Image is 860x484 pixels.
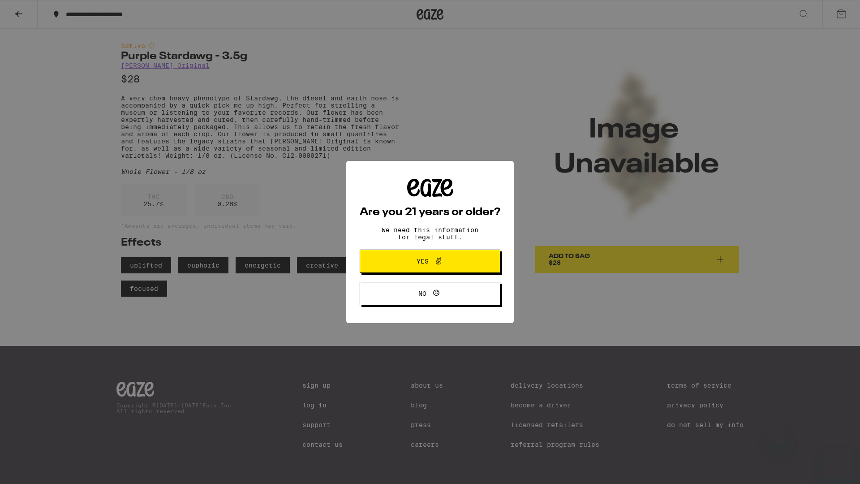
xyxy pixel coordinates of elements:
span: Yes [417,258,429,264]
iframe: Button to launch messaging window [824,448,853,477]
iframe: Close message [769,427,787,445]
span: No [418,290,426,297]
p: We need this information for legal stuff. [374,226,486,241]
h2: Are you 21 years or older? [360,207,500,218]
button: No [360,282,500,305]
button: Yes [360,250,500,273]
